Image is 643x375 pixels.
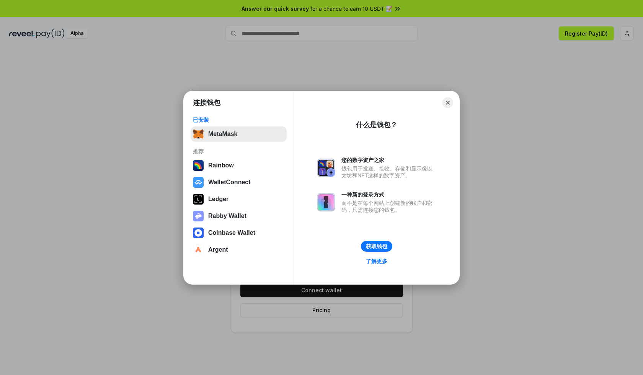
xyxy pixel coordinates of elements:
[193,228,204,238] img: svg+xml,%3Csvg%20width%3D%2228%22%20height%3D%2228%22%20viewBox%3D%220%200%2028%2028%22%20fill%3D...
[193,177,204,188] img: svg+xml,%3Csvg%20width%3D%2228%22%20height%3D%2228%22%20viewBox%3D%220%200%2028%2028%22%20fill%3D...
[193,129,204,139] img: svg+xml,%3Csvg%20fill%3D%22none%22%20height%3D%2233%22%20viewBox%3D%220%200%2035%2033%22%20width%...
[193,211,204,221] img: svg+xml,%3Csvg%20xmlns%3D%22http%3A%2F%2Fwww.w3.org%2F2000%2Fsvg%22%20fill%3D%22none%22%20viewBox...
[191,225,287,241] button: Coinbase Wallet
[191,208,287,224] button: Rabby Wallet
[208,246,228,253] div: Argent
[361,256,392,266] a: 了解更多
[193,194,204,205] img: svg+xml,%3Csvg%20xmlns%3D%22http%3A%2F%2Fwww.w3.org%2F2000%2Fsvg%22%20width%3D%2228%22%20height%3...
[317,193,335,211] img: svg+xml,%3Csvg%20xmlns%3D%22http%3A%2F%2Fwww.w3.org%2F2000%2Fsvg%22%20fill%3D%22none%22%20viewBox...
[208,179,251,186] div: WalletConnect
[442,97,453,108] button: Close
[317,159,335,177] img: svg+xml,%3Csvg%20xmlns%3D%22http%3A%2F%2Fwww.w3.org%2F2000%2Fsvg%22%20fill%3D%22none%22%20viewBox...
[208,213,246,219] div: Rabby Wallet
[361,241,392,252] button: 获取钱包
[191,175,287,190] button: WalletConnect
[366,243,387,250] div: 获取钱包
[208,131,237,138] div: MetaMask
[193,148,284,155] div: 推荐
[208,229,255,236] div: Coinbase Wallet
[208,196,228,203] div: Ledger
[341,200,436,213] div: 而不是在每个网站上创建新的账户和密码，只需连接您的钱包。
[191,192,287,207] button: Ledger
[191,242,287,257] button: Argent
[341,157,436,164] div: 您的数字资产之家
[191,158,287,173] button: Rainbow
[341,191,436,198] div: 一种新的登录方式
[193,98,220,107] h1: 连接钱包
[193,116,284,123] div: 已安装
[341,165,436,179] div: 钱包用于发送、接收、存储和显示像以太坊和NFT这样的数字资产。
[191,126,287,142] button: MetaMask
[193,160,204,171] img: svg+xml,%3Csvg%20width%3D%22120%22%20height%3D%22120%22%20viewBox%3D%220%200%20120%20120%22%20fil...
[193,244,204,255] img: svg+xml,%3Csvg%20width%3D%2228%22%20height%3D%2228%22%20viewBox%3D%220%200%2028%2028%22%20fill%3D...
[366,258,387,265] div: 了解更多
[356,120,397,129] div: 什么是钱包？
[208,162,234,169] div: Rainbow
